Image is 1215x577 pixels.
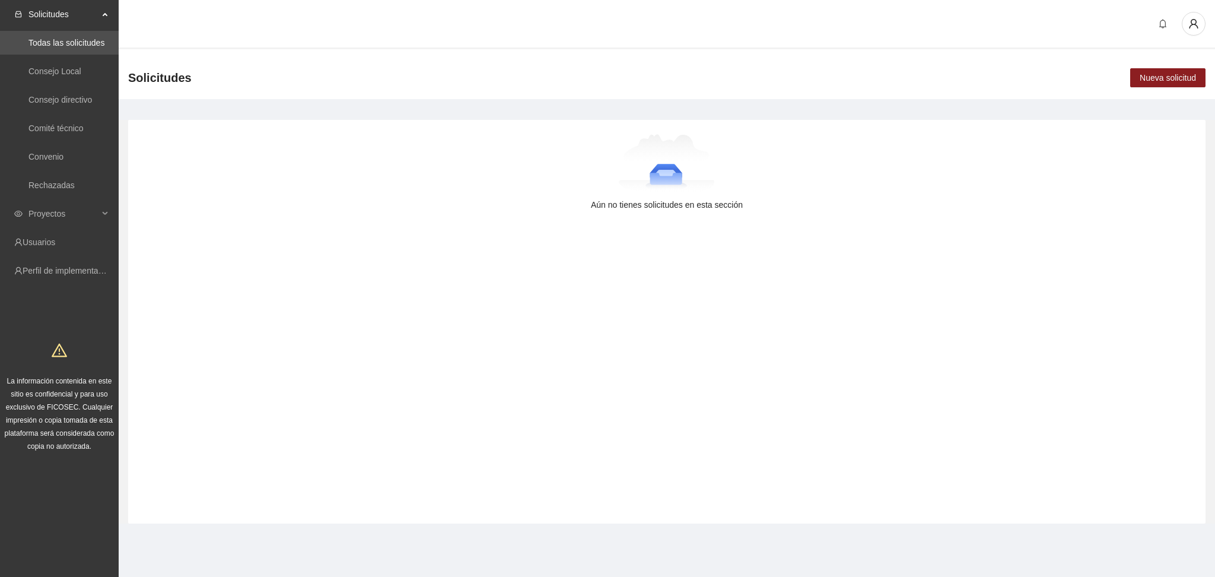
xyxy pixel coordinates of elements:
a: Comité técnico [28,123,84,133]
a: Usuarios [23,237,55,247]
div: Aún no tienes solicitudes en esta sección [147,198,1187,211]
button: Nueva solicitud [1130,68,1206,87]
a: Convenio [28,152,63,161]
span: inbox [14,10,23,18]
span: Solicitudes [128,68,192,87]
span: warning [52,343,67,358]
a: Consejo directivo [28,95,92,104]
a: Perfil de implementadora [23,266,115,275]
span: La información contenida en este sitio es confidencial y para uso exclusivo de FICOSEC. Cualquier... [5,377,114,451]
span: Nueva solicitud [1140,71,1196,84]
a: Consejo Local [28,66,81,76]
span: Proyectos [28,202,98,226]
span: bell [1154,19,1172,28]
img: Aún no tienes solicitudes en esta sección [619,134,715,194]
span: Solicitudes [28,2,98,26]
button: user [1182,12,1206,36]
span: eye [14,210,23,218]
button: bell [1153,14,1172,33]
a: Todas las solicitudes [28,38,104,47]
a: Rechazadas [28,180,75,190]
span: user [1182,18,1205,29]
